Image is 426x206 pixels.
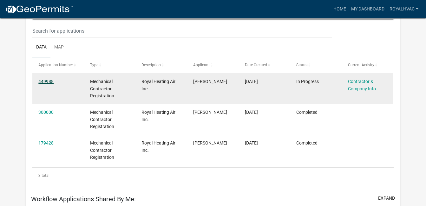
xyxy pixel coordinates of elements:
datatable-header-cell: Date Created [239,57,290,73]
span: Mechanical Contractor Registration [90,79,114,99]
datatable-header-cell: Current Activity [342,57,394,73]
a: royalhvac [387,3,421,15]
span: Status [296,63,307,67]
span: Ron McDermott [193,140,227,145]
span: Completed [296,140,318,145]
span: In Progress [296,79,319,84]
span: 08/19/2024 [245,110,258,115]
a: Contractor & Company Info [348,79,376,91]
input: Search for applications [32,24,332,37]
span: Description [141,63,161,67]
span: Mechanical Contractor Registration [90,110,114,129]
button: expand [378,195,395,202]
span: Date Created [245,63,267,67]
a: 449988 [38,79,54,84]
span: Current Activity [348,63,374,67]
h5: Workflow Applications Shared By Me: [31,195,136,203]
a: 300000 [38,110,54,115]
span: Royal Heating Air Inc. [141,79,175,91]
a: My Dashboard [349,3,387,15]
span: Type [90,63,98,67]
span: Royal Heating Air Inc. [141,140,175,153]
span: Completed [296,110,318,115]
span: Application Number [38,63,73,67]
a: Home [331,3,349,15]
a: Data [32,37,50,58]
datatable-header-cell: Applicant [187,57,239,73]
span: 07/15/2025 [245,79,258,84]
datatable-header-cell: Description [135,57,187,73]
div: 3 total [32,168,394,183]
span: Mechanical Contractor Registration [90,140,114,160]
datatable-header-cell: Type [84,57,136,73]
a: Map [50,37,68,58]
a: 179428 [38,140,54,145]
span: Applicant [193,63,210,67]
span: Royal Heating Air Inc. [141,110,175,122]
span: Ron McDermott [193,79,227,84]
datatable-header-cell: Application Number [32,57,84,73]
datatable-header-cell: Status [290,57,342,73]
span: Ron McDermott [193,110,227,115]
span: 10/09/2023 [245,140,258,145]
